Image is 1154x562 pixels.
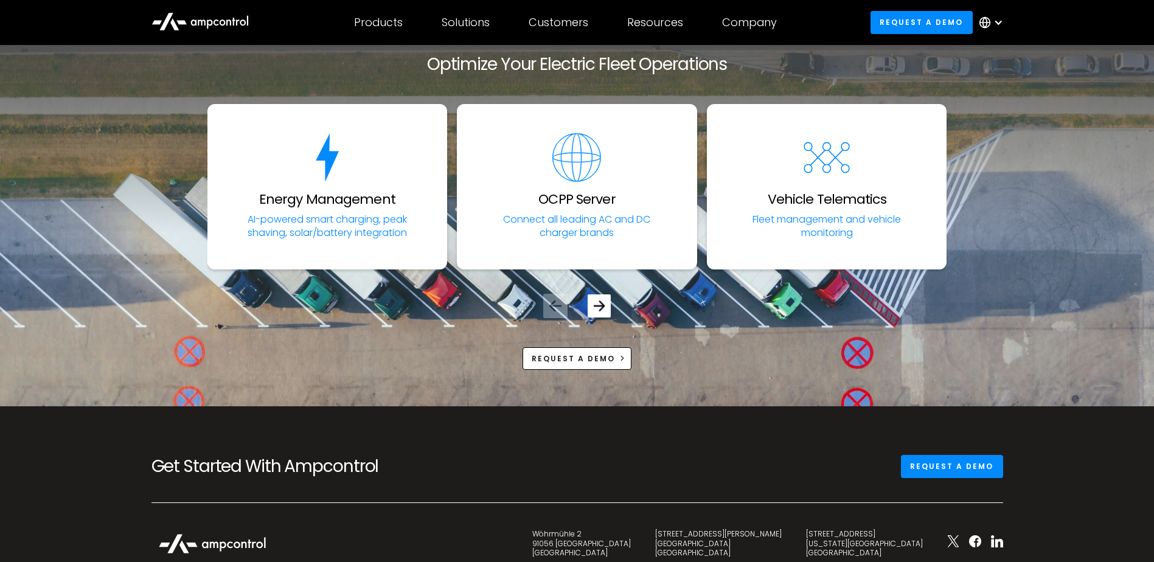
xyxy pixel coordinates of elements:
h2: Get Started With Ampcontrol [151,456,419,477]
div: Next slide [588,294,611,317]
div: Resources [627,16,683,29]
div: Customers [529,16,588,29]
div: Products [354,16,403,29]
div: Company [722,16,777,29]
p: Connect all leading AC and DC charger brands [484,213,670,240]
div: Request a demo [532,353,615,364]
h3: Energy Management [259,192,395,207]
p: Fleet management and vehicle monitoring [734,213,920,240]
div: [STREET_ADDRESS][PERSON_NAME] [GEOGRAPHIC_DATA] [GEOGRAPHIC_DATA] [655,529,782,558]
a: Request a demo [901,455,1003,477]
div: 3 / 5 [707,104,947,269]
a: Vehicle TelematicsFleet management and vehicle monitoring [707,104,947,269]
h3: OCPP Server [538,192,615,207]
a: Request a demo [523,347,632,370]
a: software for EV fleetsOCPP ServerConnect all leading AC and DC charger brands [457,104,697,269]
h3: Vehicle Telematics [768,192,886,207]
img: Ampcontrol Logo [151,527,273,560]
div: [STREET_ADDRESS] [US_STATE][GEOGRAPHIC_DATA] [GEOGRAPHIC_DATA] [806,529,923,558]
div: Solutions [442,16,490,29]
div: Wöhrmühle 2 91056 [GEOGRAPHIC_DATA] [GEOGRAPHIC_DATA] [532,529,631,558]
div: 1 / 5 [207,104,448,269]
img: software for EV fleets [552,133,601,182]
a: energy for ev chargingEnergy ManagementAI-powered smart charging, peak shaving, solar/battery int... [207,104,448,269]
h2: Optimize Your Electric Fleet Operations [207,54,947,75]
p: AI-powered smart charging, peak shaving, solar/battery integration [234,213,421,240]
img: energy for ev charging [303,133,352,182]
div: Previous slide [543,294,568,318]
div: 2 / 5 [457,104,697,269]
a: Request a demo [871,11,973,33]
